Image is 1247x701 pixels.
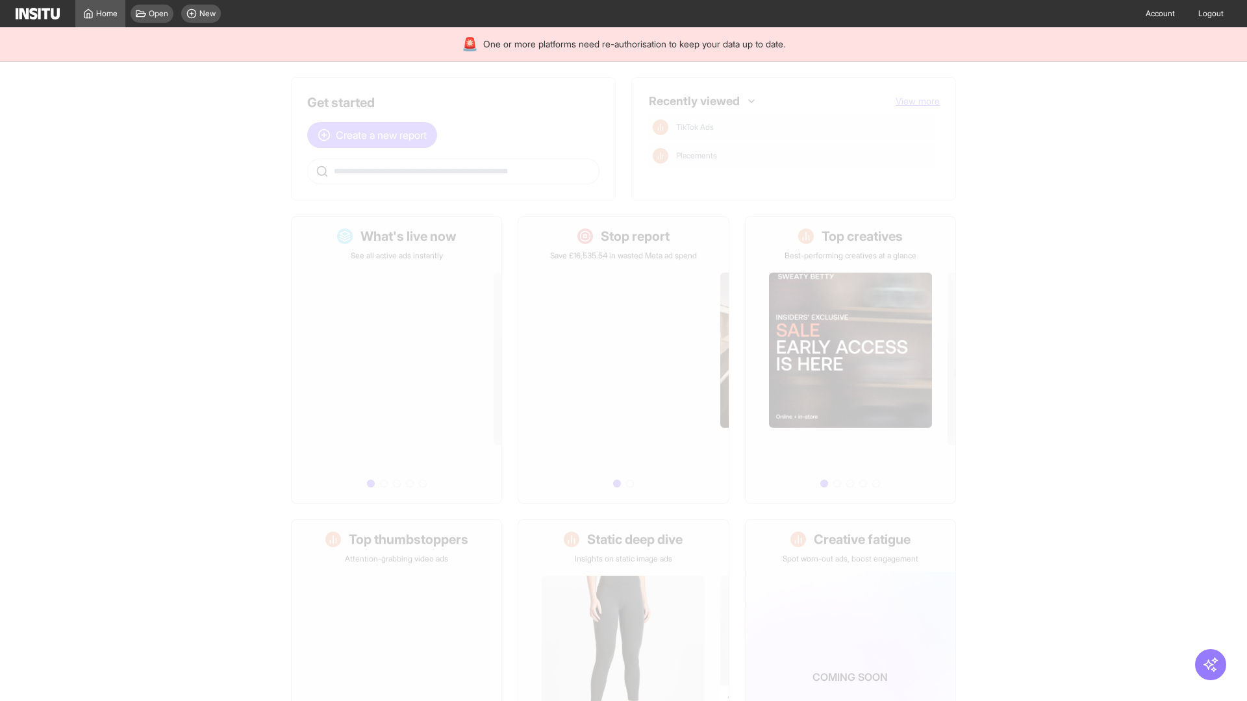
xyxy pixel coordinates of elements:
div: 🚨 [462,35,478,53]
span: One or more platforms need re-authorisation to keep your data up to date. [483,38,785,51]
span: Open [149,8,168,19]
span: Home [96,8,118,19]
span: New [199,8,216,19]
img: Logo [16,8,60,19]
